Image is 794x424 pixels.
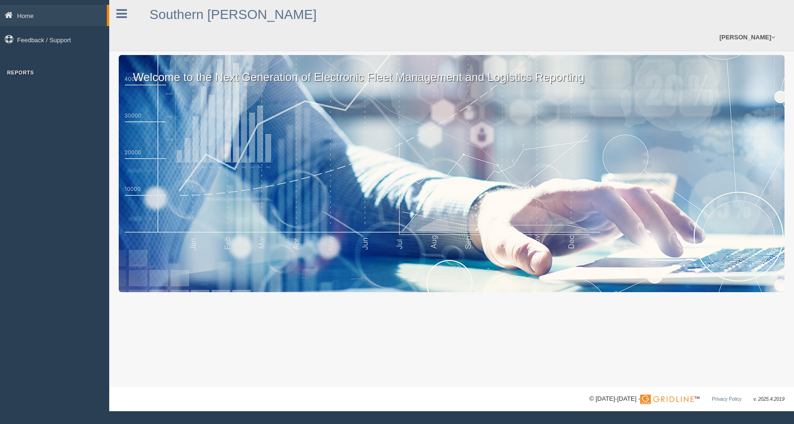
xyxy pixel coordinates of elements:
[712,396,741,402] a: Privacy Policy
[150,7,317,22] a: Southern [PERSON_NAME]
[589,394,785,404] div: © [DATE]-[DATE] - ™
[640,395,694,404] img: Gridline
[715,24,780,51] a: [PERSON_NAME]
[754,396,785,402] span: v. 2025.4.2019
[119,55,785,85] p: Welcome to the Next Generation of Electronic Fleet Management and Logistics Reporting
